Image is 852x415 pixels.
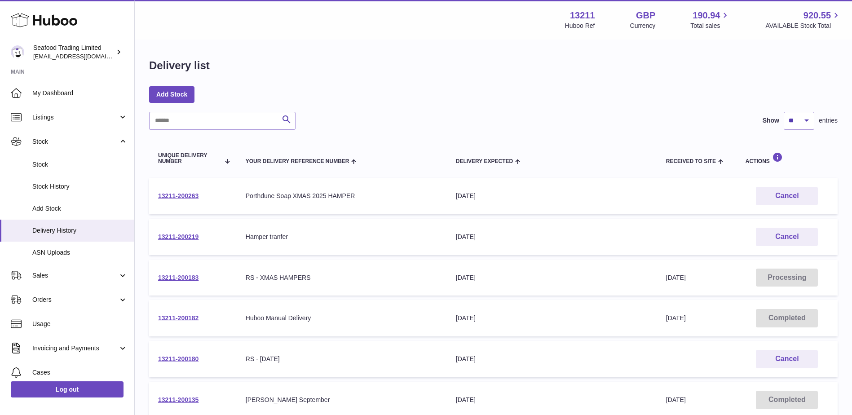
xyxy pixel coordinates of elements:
[158,274,199,281] a: 13211-200183
[456,355,648,363] div: [DATE]
[158,396,199,403] a: 13211-200135
[33,44,114,61] div: Seafood Trading Limited
[765,9,841,30] a: 920.55 AVAILABLE Stock Total
[636,9,655,22] strong: GBP
[456,192,648,200] div: [DATE]
[756,228,818,246] button: Cancel
[666,396,686,403] span: [DATE]
[149,58,210,73] h1: Delivery list
[246,159,349,164] span: Your Delivery Reference Number
[456,159,513,164] span: Delivery Expected
[630,22,656,30] div: Currency
[693,9,720,22] span: 190.94
[32,296,118,304] span: Orders
[158,355,199,362] a: 13211-200180
[763,116,779,125] label: Show
[33,53,132,60] span: [EMAIL_ADDRESS][DOMAIN_NAME]
[32,204,128,213] span: Add Stock
[32,113,118,122] span: Listings
[690,22,730,30] span: Total sales
[32,182,128,191] span: Stock History
[246,274,438,282] div: RS - XMAS HAMPERS
[819,116,838,125] span: entries
[246,314,438,322] div: Huboo Manual Delivery
[32,89,128,97] span: My Dashboard
[756,187,818,205] button: Cancel
[246,192,438,200] div: Porthdune Soap XMAS 2025 HAMPER
[756,350,818,368] button: Cancel
[765,22,841,30] span: AVAILABLE Stock Total
[666,314,686,322] span: [DATE]
[570,9,595,22] strong: 13211
[158,233,199,240] a: 13211-200219
[32,248,128,257] span: ASN Uploads
[246,396,438,404] div: [PERSON_NAME] September
[456,233,648,241] div: [DATE]
[666,274,686,281] span: [DATE]
[32,226,128,235] span: Delivery History
[246,233,438,241] div: Hamper tranfer
[803,9,831,22] span: 920.55
[456,314,648,322] div: [DATE]
[158,153,220,164] span: Unique Delivery Number
[158,192,199,199] a: 13211-200263
[32,368,128,377] span: Cases
[149,86,194,102] a: Add Stock
[158,314,199,322] a: 13211-200182
[246,355,438,363] div: RS - [DATE]
[32,320,128,328] span: Usage
[565,22,595,30] div: Huboo Ref
[456,396,648,404] div: [DATE]
[32,271,118,280] span: Sales
[666,159,716,164] span: Received to Site
[690,9,730,30] a: 190.94 Total sales
[11,45,24,59] img: online@rickstein.com
[32,137,118,146] span: Stock
[32,160,128,169] span: Stock
[32,344,118,353] span: Invoicing and Payments
[746,152,829,164] div: Actions
[11,381,124,397] a: Log out
[456,274,648,282] div: [DATE]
